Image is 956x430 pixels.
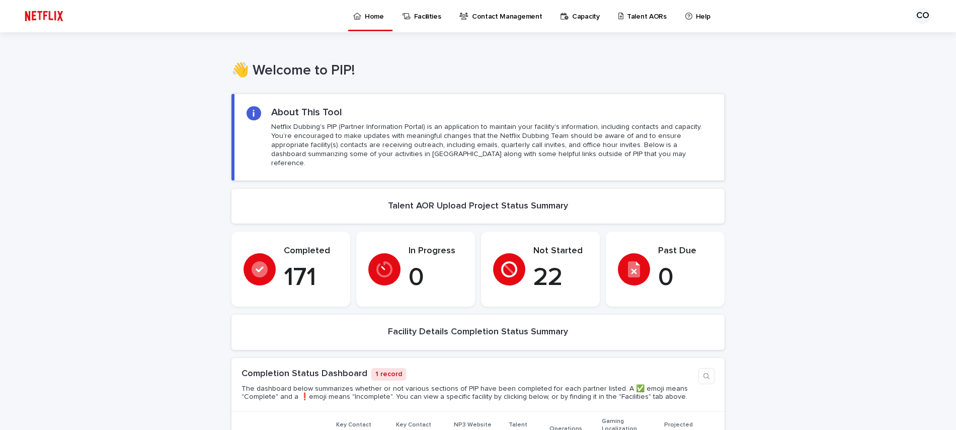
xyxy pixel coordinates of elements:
[533,263,588,293] p: 22
[409,246,463,257] p: In Progress
[371,368,406,381] p: 1 record
[242,369,367,378] a: Completion Status Dashboard
[658,263,712,293] p: 0
[915,8,931,24] div: CO
[658,246,712,257] p: Past Due
[271,122,712,168] p: Netflix Dubbing's PIP (Partner Information Portal) is an application to maintain your facility's ...
[388,201,568,212] h2: Talent AOR Upload Project Status Summary
[388,327,568,338] h2: Facility Details Completion Status Summary
[284,246,338,257] p: Completed
[20,6,68,26] img: ifQbXi3ZQGMSEF7WDB7W
[271,106,342,118] h2: About This Tool
[231,62,725,80] h1: 👋 Welcome to PIP!
[533,246,588,257] p: Not Started
[409,263,463,293] p: 0
[242,385,694,402] p: The dashboard below summarizes whether or not various sections of PIP have been completed for eac...
[284,263,338,293] p: 171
